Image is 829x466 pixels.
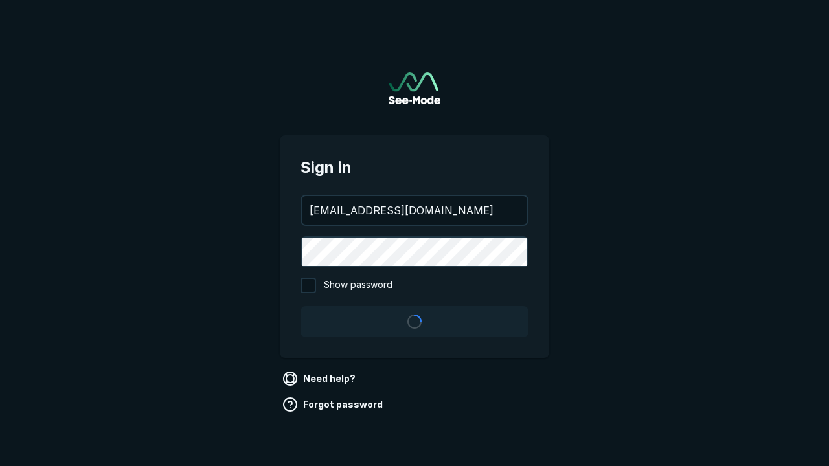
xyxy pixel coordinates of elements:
input: your@email.com [302,196,527,225]
img: See-Mode Logo [389,72,440,104]
a: Go to sign in [389,72,440,104]
a: Forgot password [280,394,388,415]
a: Need help? [280,368,361,389]
span: Sign in [301,156,528,179]
span: Show password [324,278,392,293]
